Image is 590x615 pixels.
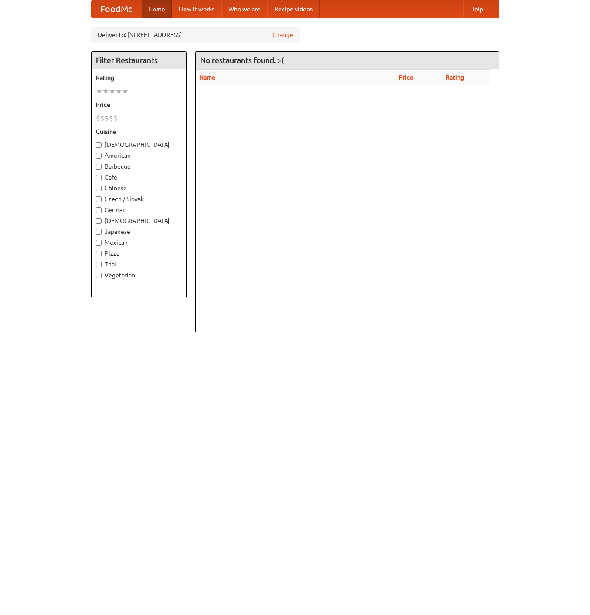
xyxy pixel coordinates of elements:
[96,207,102,213] input: German
[96,162,182,171] label: Barbecue
[96,142,102,148] input: [DEMOGRAPHIC_DATA]
[446,74,464,81] a: Rating
[96,184,182,193] label: Chinese
[96,273,102,278] input: Vegetarian
[96,127,182,136] h5: Cuisine
[96,271,182,279] label: Vegetarian
[96,73,182,82] h5: Rating
[92,0,142,18] a: FoodMe
[463,0,490,18] a: Help
[142,0,172,18] a: Home
[96,113,100,123] li: $
[96,262,102,267] input: Thai
[399,74,413,81] a: Price
[96,229,102,235] input: Japanese
[102,86,109,96] li: ★
[221,0,267,18] a: Who we are
[267,0,320,18] a: Recipe videos
[109,86,115,96] li: ★
[96,175,102,180] input: Cafe
[92,52,186,69] h4: Filter Restaurants
[96,196,102,202] input: Czech / Slovak
[96,206,182,214] label: German
[96,216,182,225] label: [DEMOGRAPHIC_DATA]
[100,113,105,123] li: $
[122,86,129,96] li: ★
[96,86,102,96] li: ★
[96,218,102,224] input: [DEMOGRAPHIC_DATA]
[96,251,102,256] input: Pizza
[199,74,215,81] a: Name
[172,0,221,18] a: How it works
[96,260,182,269] label: Thai
[96,140,182,149] label: [DEMOGRAPHIC_DATA]
[96,240,102,246] input: Mexican
[105,113,109,123] li: $
[96,227,182,236] label: Japanese
[200,56,284,64] ng-pluralize: No restaurants found. :-(
[91,27,300,43] div: Deliver to: [STREET_ADDRESS]
[96,173,182,182] label: Cafe
[96,238,182,247] label: Mexican
[96,249,182,258] label: Pizza
[96,186,102,191] input: Chinese
[96,164,102,170] input: Barbecue
[96,153,102,159] input: American
[109,113,113,123] li: $
[96,100,182,109] h5: Price
[96,151,182,160] label: American
[113,113,118,123] li: $
[96,195,182,203] label: Czech / Slovak
[272,30,293,39] a: Change
[115,86,122,96] li: ★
